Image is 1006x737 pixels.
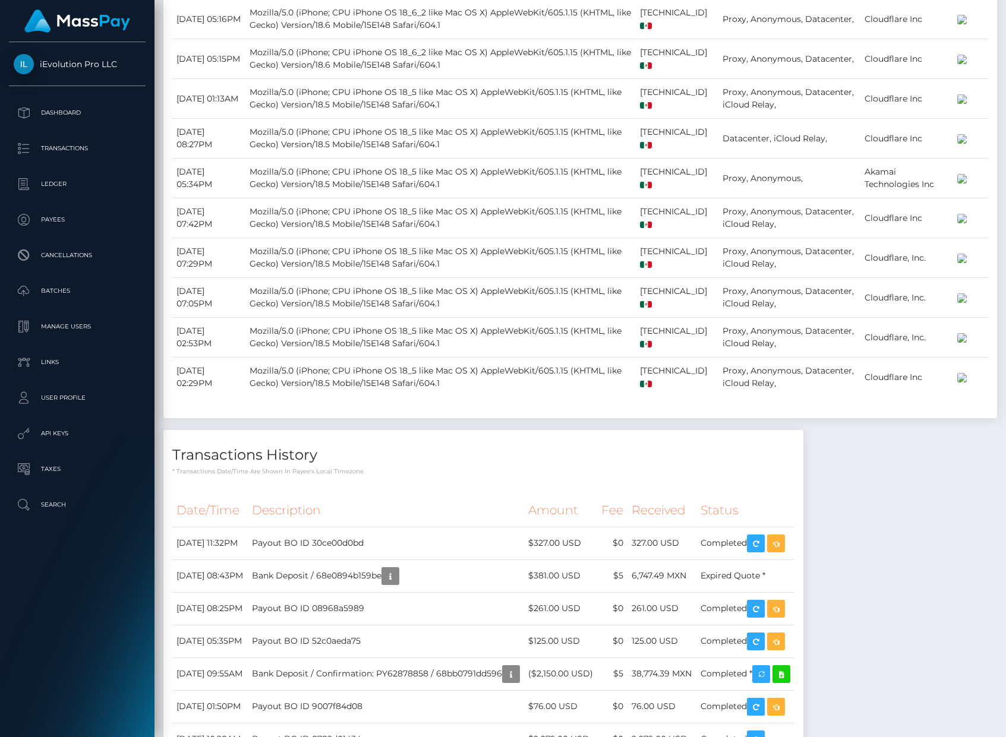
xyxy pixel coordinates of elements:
[9,59,146,69] span: iEvolution Pro LLC
[718,119,860,159] td: Datacenter, iCloud Relay,
[248,559,524,592] td: Bank Deposit / 68e0894b159be
[172,690,248,723] td: [DATE] 01:50PM
[636,358,718,397] td: [TECHNICAL_ID]
[597,657,627,690] td: $5
[14,246,141,264] p: Cancellations
[245,358,636,397] td: Mozilla/5.0 (iPhone; CPU iPhone OS 18_5 like Mac OS X) AppleWebKit/605.1.15 (KHTML, like Gecko) V...
[245,39,636,79] td: Mozilla/5.0 (iPhone; CPU iPhone OS 18_6_2 like Mac OS X) AppleWebKit/605.1.15 (KHTML, like Gecko)...
[696,559,794,592] td: Expired Quote *
[524,527,597,559] td: $327.00 USD
[9,205,146,235] a: Payees
[9,312,146,341] a: Manage Users
[245,198,636,238] td: Mozilla/5.0 (iPhone; CPU iPhone OS 18_5 like Mac OS X) AppleWebKit/605.1.15 (KHTML, like Gecko) V...
[14,318,141,336] p: Manage Users
[718,278,860,318] td: Proxy, Anonymous, Datacenter, iCloud Relay,
[9,134,146,163] a: Transactions
[172,198,245,238] td: [DATE] 07:42PM
[172,467,794,476] p: * Transactions date/time are shown in payee's local timezone
[718,39,860,79] td: Proxy, Anonymous, Datacenter,
[248,527,524,559] td: Payout BO ID 30ce00d0bd
[14,54,34,74] img: iEvolution Pro LLC
[696,625,794,657] td: Completed
[14,211,141,229] p: Payees
[524,559,597,592] td: $381.00 USD
[957,94,967,104] img: 200x100
[640,142,652,148] img: mx.png
[860,119,953,159] td: Cloudflare Inc
[245,79,636,119] td: Mozilla/5.0 (iPhone; CPU iPhone OS 18_5 like Mac OS X) AppleWebKit/605.1.15 (KHTML, like Gecko) V...
[524,690,597,723] td: $76.00 USD
[957,333,967,343] img: 200x100
[9,276,146,306] a: Batches
[172,79,245,119] td: [DATE] 01:13AM
[696,527,794,559] td: Completed
[860,318,953,358] td: Cloudflare, Inc.
[9,419,146,448] a: API Keys
[172,625,248,657] td: [DATE] 05:35PM
[957,293,967,303] img: 200x100
[696,494,794,527] th: Status
[597,592,627,625] td: $0
[636,238,718,278] td: [TECHNICAL_ID]
[172,527,248,559] td: [DATE] 11:32PM
[718,198,860,238] td: Proxy, Anonymous, Datacenter, iCloud Relay,
[524,657,597,690] td: ($2,150.00 USD)
[957,373,967,382] img: 200x100
[640,182,652,188] img: mx.png
[636,278,718,318] td: [TECHNICAL_ID]
[172,238,245,278] td: [DATE] 07:29PM
[248,690,524,723] td: Payout BO ID 9007f84d08
[636,318,718,358] td: [TECHNICAL_ID]
[524,494,597,527] th: Amount
[245,238,636,278] td: Mozilla/5.0 (iPhone; CPU iPhone OS 18_5 like Mac OS X) AppleWebKit/605.1.15 (KHTML, like Gecko) V...
[957,254,967,263] img: 200x100
[627,527,696,559] td: 327.00 USD
[860,238,953,278] td: Cloudflare, Inc.
[9,98,146,128] a: Dashboard
[696,592,794,625] td: Completed
[718,79,860,119] td: Proxy, Anonymous, Datacenter, iCloud Relay,
[636,39,718,79] td: [TECHNICAL_ID]
[14,282,141,300] p: Batches
[9,383,146,413] a: User Profile
[14,496,141,514] p: Search
[636,119,718,159] td: [TECHNICAL_ID]
[957,15,967,24] img: 200x100
[524,625,597,657] td: $125.00 USD
[636,79,718,119] td: [TECHNICAL_ID]
[245,278,636,318] td: Mozilla/5.0 (iPhone; CPU iPhone OS 18_5 like Mac OS X) AppleWebKit/605.1.15 (KHTML, like Gecko) V...
[24,10,130,33] img: MassPay Logo
[597,527,627,559] td: $0
[172,318,245,358] td: [DATE] 02:53PM
[627,494,696,527] th: Received
[627,592,696,625] td: 261.00 USD
[860,358,953,397] td: Cloudflare Inc
[597,625,627,657] td: $0
[640,23,652,29] img: mx.png
[957,174,967,184] img: 200x100
[640,102,652,109] img: mx.png
[172,278,245,318] td: [DATE] 07:05PM
[14,175,141,193] p: Ledger
[640,341,652,347] img: mx.png
[172,358,245,397] td: [DATE] 02:29PM
[9,454,146,484] a: Taxes
[524,592,597,625] td: $261.00 USD
[172,159,245,198] td: [DATE] 05:34PM
[245,119,636,159] td: Mozilla/5.0 (iPhone; CPU iPhone OS 18_5 like Mac OS X) AppleWebKit/605.1.15 (KHTML, like Gecko) V...
[957,214,967,223] img: 200x100
[14,140,141,157] p: Transactions
[627,690,696,723] td: 76.00 USD
[860,278,953,318] td: Cloudflare, Inc.
[860,79,953,119] td: Cloudflare Inc
[636,159,718,198] td: [TECHNICAL_ID]
[172,592,248,625] td: [DATE] 08:25PM
[860,198,953,238] td: Cloudflare Inc
[172,119,245,159] td: [DATE] 08:27PM
[172,494,248,527] th: Date/Time
[860,159,953,198] td: Akamai Technologies Inc
[597,494,627,527] th: Fee
[172,445,794,466] h4: Transactions History
[14,353,141,371] p: Links
[248,657,524,690] td: Bank Deposit / Confirmation: PY62878858 / 68bb0791dd596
